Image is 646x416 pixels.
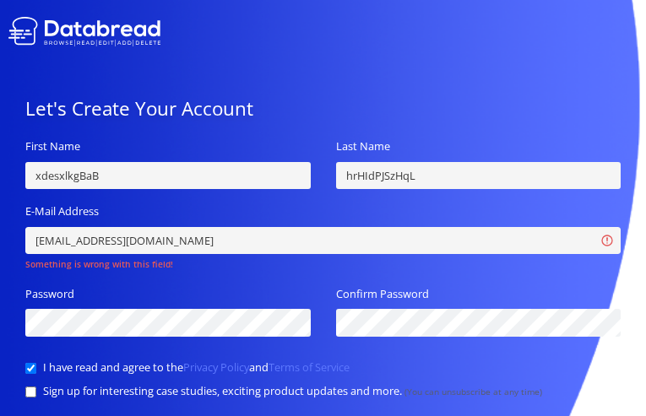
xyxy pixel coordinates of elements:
[25,285,74,302] label: Password
[25,97,621,121] div: Let's Create Your Account
[404,386,542,397] small: (You can unsubscribe at any time)
[336,162,622,189] input: Enter your last name
[336,138,390,154] label: Last Name
[8,17,160,46] img: logo-white.svg
[336,285,429,302] label: Confirm Password
[25,162,311,189] input: Enter your first name
[25,227,621,254] input: Enter your work email
[43,359,350,375] label: I have read and agree to the and
[25,203,99,219] label: E-Mail Address
[25,138,80,154] label: First Name
[25,258,173,270] strong: Something is wrong with this field!
[183,359,249,375] a: Privacy Policy
[43,382,402,399] label: Sign up for interesting case studies, exciting product updates and more.
[269,359,350,375] a: Terms of Service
